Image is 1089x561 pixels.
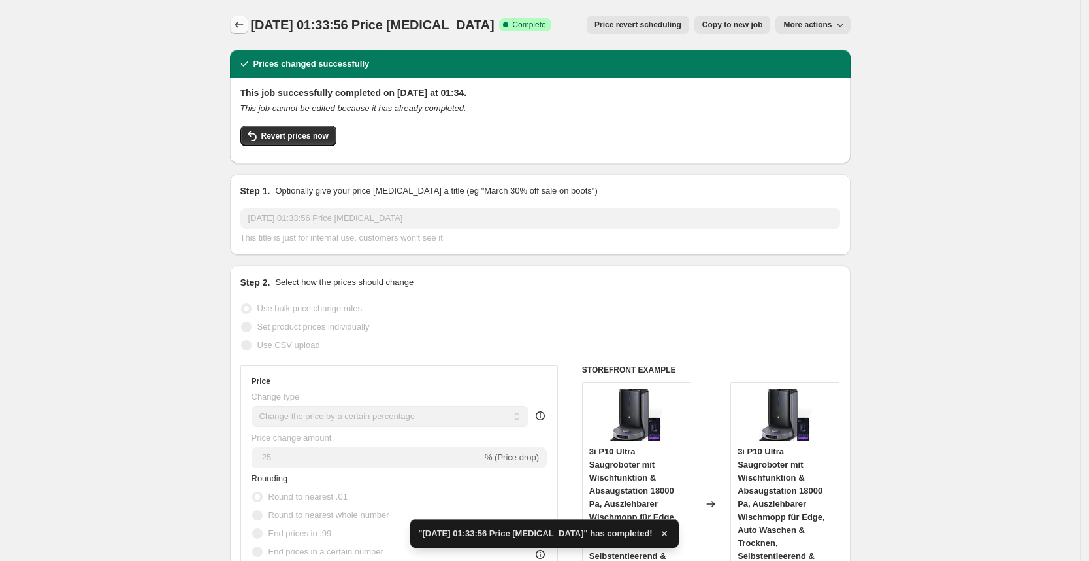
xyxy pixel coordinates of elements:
button: Price revert scheduling [587,16,689,34]
span: Set product prices individually [257,322,370,331]
span: Complete [512,20,545,30]
span: Use CSV upload [257,340,320,350]
h2: Step 2. [240,276,270,289]
span: Change type [252,392,300,401]
img: 61udFrZDhqL._AC_SL1500_4267c4a5-3830-4f31-87cc-6b4af839d801_80x.jpg [610,389,662,441]
h2: Step 1. [240,184,270,197]
span: End prices in a certain number [268,547,383,556]
h2: Prices changed successfully [253,58,370,71]
span: Round to nearest .01 [268,492,348,501]
button: Copy to new job [694,16,771,34]
span: % (Price drop) [485,452,539,462]
h2: This job successfully completed on [DATE] at 01:34. [240,86,840,99]
button: More actions [775,16,850,34]
p: Optionally give your price [MEDICAL_DATA] a title (eg "March 30% off sale on boots") [275,184,597,197]
span: More actions [783,20,832,30]
span: Price change amount [252,433,332,443]
span: Use bulk price change rules [257,303,362,313]
span: Revert prices now [261,131,329,141]
span: This title is just for internal use, customers won't see it [240,233,443,243]
span: [DATE] 01:33:56 Price [MEDICAL_DATA] [251,18,495,32]
span: Price revert scheduling [594,20,681,30]
img: 61udFrZDhqL._AC_SL1500_4267c4a5-3830-4f31-87cc-6b4af839d801_80x.jpg [759,389,811,441]
span: "[DATE] 01:33:56 Price [MEDICAL_DATA]" has completed! [418,527,652,540]
p: Select how the prices should change [275,276,414,289]
button: Price change jobs [230,16,248,34]
span: Round to nearest whole number [268,510,389,520]
span: End prices in .99 [268,528,332,538]
input: 30% off holiday sale [240,208,840,229]
span: Rounding [252,473,288,483]
h3: Price [252,376,270,386]
i: This job cannot be edited because it has already completed. [240,103,466,113]
span: Copy to new job [702,20,763,30]
input: -15 [252,447,482,468]
h6: STOREFRONT EXAMPLE [582,365,840,375]
div: help [534,409,547,422]
button: Revert prices now [240,126,336,146]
